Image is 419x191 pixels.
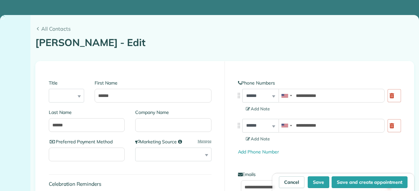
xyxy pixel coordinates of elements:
[238,149,279,155] a: Add Phone Number
[49,109,125,116] label: Last Name
[198,138,211,144] a: Manage
[235,122,242,129] img: drag_indicator-119b368615184ecde3eda3c64c821f6cf29d3e2b97b89ee44bc31753036683e5.png
[246,106,270,111] span: Add Note
[35,37,414,48] h1: [PERSON_NAME] - Edit
[279,119,294,132] div: United States: +1
[95,80,211,86] label: First Name
[49,80,84,86] label: Title
[235,92,242,99] img: drag_indicator-119b368615184ecde3eda3c64c821f6cf29d3e2b97b89ee44bc31753036683e5.png
[332,176,408,188] button: Save and create appointment
[135,138,211,145] label: Marketing Source
[49,138,125,145] label: Preferred Payment Method
[238,171,401,178] label: Emails
[308,176,329,188] button: Save
[279,89,294,102] div: United States: +1
[49,181,211,187] h4: Celebration Reminders
[35,25,414,33] a: All Contacts
[246,136,270,141] span: Add Note
[238,80,401,86] label: Phone Numbers
[41,25,414,33] span: All Contacts
[279,176,304,188] a: Cancel
[135,109,211,116] label: Company Name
